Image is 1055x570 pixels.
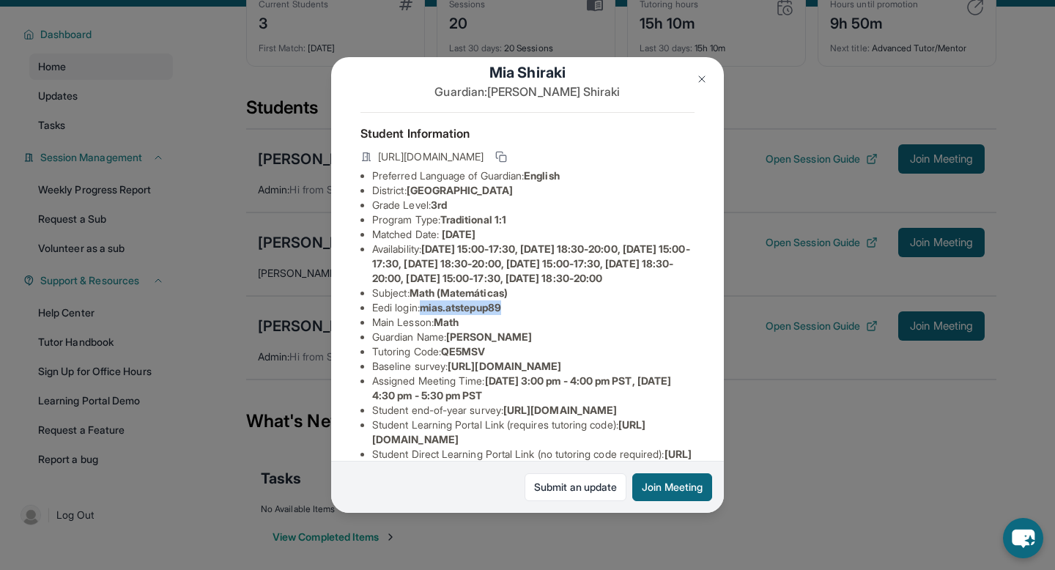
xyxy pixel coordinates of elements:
li: Eedi login : [372,300,695,315]
span: Math [434,316,459,328]
li: Student end-of-year survey : [372,403,695,418]
li: Subject : [372,286,695,300]
span: QE5MSV [441,345,485,358]
span: [URL][DOMAIN_NAME] [378,149,484,164]
span: [GEOGRAPHIC_DATA] [407,184,513,196]
a: Submit an update [525,473,626,501]
li: Baseline survey : [372,359,695,374]
li: Student Direct Learning Portal Link (no tutoring code required) : [372,447,695,476]
span: [DATE] 15:00-17:30, [DATE] 18:30-20:00, [DATE] 15:00-17:30, [DATE] 18:30-20:00, [DATE] 15:00-17:3... [372,243,690,284]
p: Guardian: [PERSON_NAME] Shiraki [360,83,695,100]
span: [PERSON_NAME] [446,330,532,343]
span: [DATE] 3:00 pm - 4:00 pm PST, [DATE] 4:30 pm - 5:30 pm PST [372,374,671,401]
li: Program Type: [372,212,695,227]
li: Matched Date: [372,227,695,242]
li: Preferred Language of Guardian: [372,169,695,183]
li: Assigned Meeting Time : [372,374,695,403]
li: Guardian Name : [372,330,695,344]
span: [URL][DOMAIN_NAME] [503,404,617,416]
li: Student Learning Portal Link (requires tutoring code) : [372,418,695,447]
span: English [524,169,560,182]
button: Copy link [492,148,510,166]
span: Math (Matemáticas) [410,286,508,299]
span: 3rd [431,199,447,211]
span: Traditional 1:1 [440,213,506,226]
h1: Mia Shiraki [360,62,695,83]
span: [DATE] [442,228,475,240]
h4: Student Information [360,125,695,142]
li: Tutoring Code : [372,344,695,359]
img: Close Icon [696,73,708,85]
span: [URL][DOMAIN_NAME] [448,360,561,372]
li: Main Lesson : [372,315,695,330]
li: Availability: [372,242,695,286]
button: Join Meeting [632,473,712,501]
span: mias.atstepup89 [420,301,501,314]
button: chat-button [1003,518,1043,558]
li: District: [372,183,695,198]
li: Grade Level: [372,198,695,212]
